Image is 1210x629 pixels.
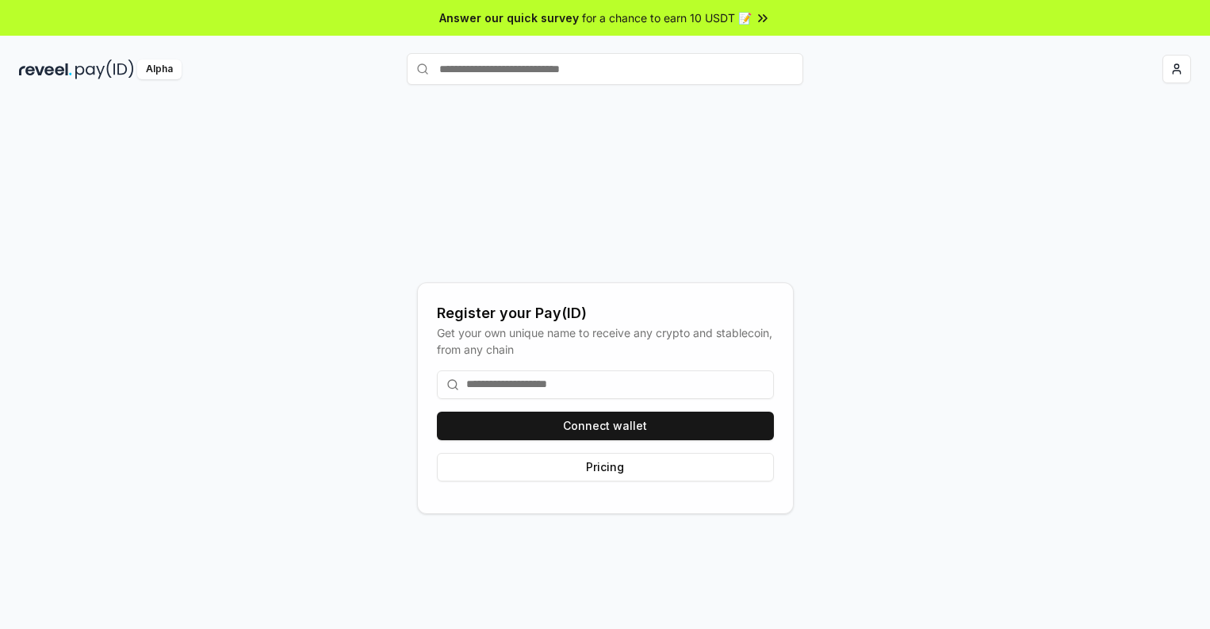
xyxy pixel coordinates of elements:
div: Alpha [137,59,182,79]
img: reveel_dark [19,59,72,79]
button: Pricing [437,453,774,481]
span: for a chance to earn 10 USDT 📝 [582,10,752,26]
span: Answer our quick survey [439,10,579,26]
img: pay_id [75,59,134,79]
div: Register your Pay(ID) [437,302,774,324]
div: Get your own unique name to receive any crypto and stablecoin, from any chain [437,324,774,358]
button: Connect wallet [437,412,774,440]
